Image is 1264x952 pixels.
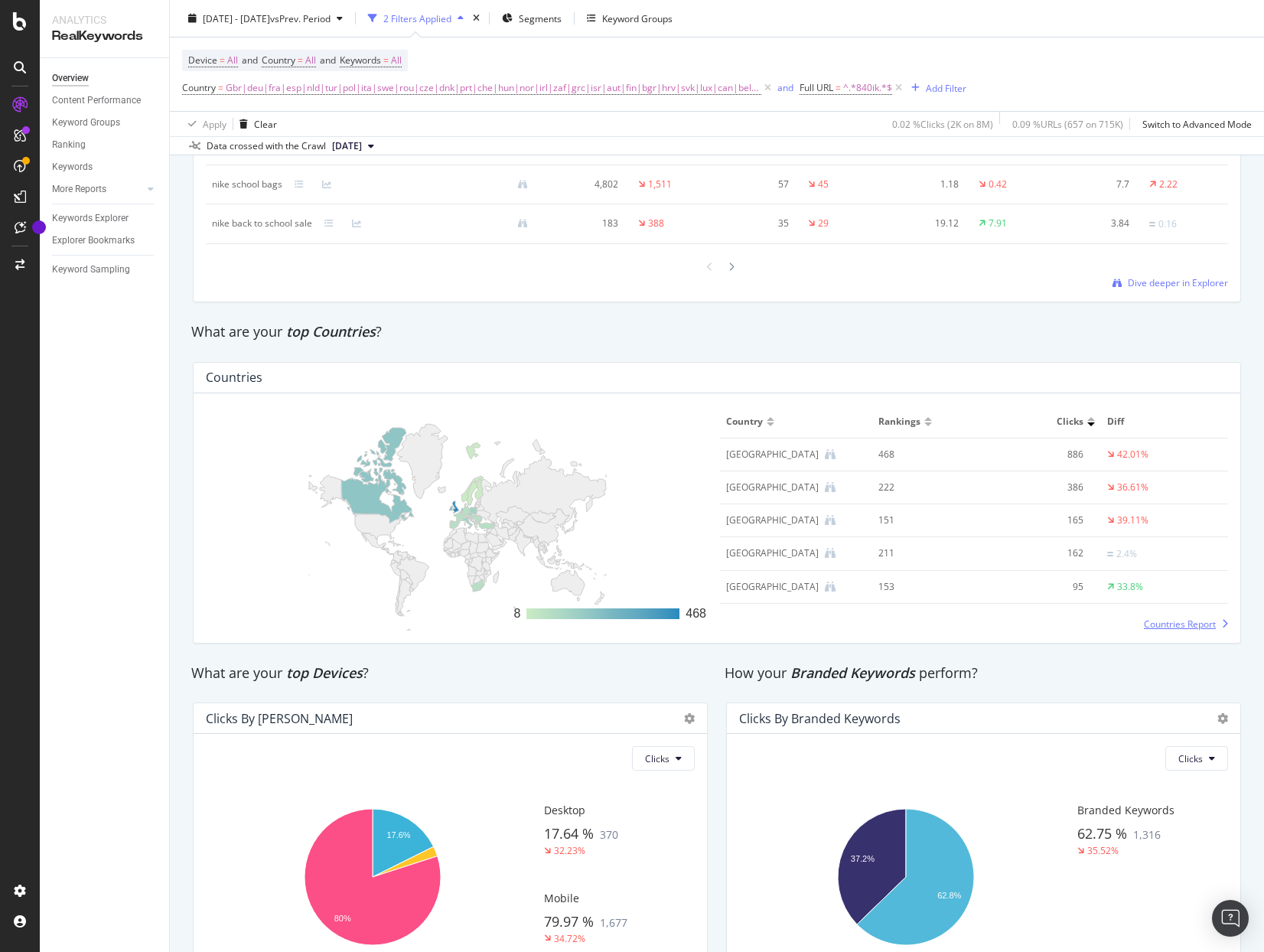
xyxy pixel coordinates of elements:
[1117,448,1148,461] div: 42.01%
[52,93,158,109] a: Content Performance
[1064,217,1129,230] div: 3.84
[1113,276,1228,289] a: Dive deeper in Explorer
[191,663,709,683] div: What are your ?
[894,178,959,191] div: 1.18
[777,81,793,94] div: and
[32,220,46,234] div: Tooltip anchor
[726,415,763,429] span: Country
[52,233,158,249] a: Explorer Bookmarks
[1178,752,1203,765] span: Clicks
[980,448,1083,461] div: 886
[52,181,106,197] div: More Reports
[726,580,819,594] div: Italy
[892,117,993,130] div: 0.02 % Clicks ( 2K on 8M )
[52,210,129,227] div: Keywords Explorer
[851,853,875,862] text: 37.2%
[203,11,270,24] span: [DATE] - [DATE]
[513,605,520,623] div: 8
[554,932,585,945] div: 34.72%
[1107,552,1113,556] img: Equal
[52,137,86,153] div: Ranking
[1077,824,1127,843] span: 62.75 %
[52,262,130,278] div: Keyword Sampling
[552,178,618,191] div: 4,802
[298,54,303,67] span: =
[52,28,157,45] div: RealKeywords
[334,914,351,923] text: 80%
[878,513,959,527] div: 151
[723,217,789,230] div: 35
[182,112,226,136] button: Apply
[1165,746,1228,771] button: Clicks
[212,217,312,230] div: nike back to school sale
[980,546,1083,560] div: 162
[544,912,594,931] span: 79.97 %
[836,81,841,94] span: =
[581,6,679,31] button: Keyword Groups
[52,210,158,227] a: Keywords Explorer
[989,178,1007,191] div: 0.42
[326,137,380,155] button: [DATE]
[218,81,223,94] span: =
[725,663,1243,683] div: How your perform?
[182,6,349,31] button: [DATE] - [DATE]vsPrev. Period
[52,115,158,131] a: Keyword Groups
[391,50,402,71] span: All
[1012,117,1123,130] div: 0.09 % URLs ( 657 on 715K )
[726,481,819,494] div: Canada
[305,50,316,71] span: All
[878,546,959,560] div: 211
[600,915,627,930] span: 1,677
[1116,547,1137,561] div: 2.4%
[878,415,920,429] span: Rankings
[878,481,959,494] div: 222
[632,746,695,771] button: Clicks
[52,93,141,109] div: Content Performance
[1117,513,1148,527] div: 39.11%
[800,81,833,94] span: Full URL
[320,54,336,67] span: and
[790,663,915,682] span: Branded Keywords
[1057,415,1083,429] span: Clicks
[1212,900,1249,937] div: Open Intercom Messenger
[1107,415,1218,429] span: Diff
[233,112,277,136] button: Clear
[1064,178,1129,191] div: 7.7
[544,824,594,843] span: 17.64 %
[905,79,966,97] button: Add Filter
[52,137,158,153] a: Ranking
[206,711,353,726] div: Clicks by [PERSON_NAME]
[1077,803,1174,817] span: Branded Keywords
[937,890,961,899] text: 62.8%
[1144,618,1216,631] span: Countries Report
[262,54,295,67] span: Country
[878,580,959,594] div: 153
[242,54,258,67] span: and
[1158,217,1177,231] div: 0.16
[726,546,819,560] div: Netherlands
[843,77,892,99] span: ^.*840ik.*$
[52,70,89,86] div: Overview
[383,54,389,67] span: =
[554,844,585,857] div: 32.23%
[1133,827,1161,842] span: 1,316
[544,891,579,905] span: Mobile
[818,217,829,230] div: 29
[52,159,93,175] div: Keywords
[777,80,793,95] button: and
[254,117,277,130] div: Clear
[552,217,618,230] div: 183
[220,54,225,67] span: =
[980,513,1083,527] div: 165
[470,11,483,26] div: times
[52,115,120,131] div: Keyword Groups
[1142,117,1252,130] div: Switch to Advanced Mode
[648,178,672,191] div: 1,511
[600,827,618,842] span: 370
[52,233,135,249] div: Explorer Bookmarks
[878,448,959,461] div: 468
[1136,112,1252,136] button: Switch to Advanced Mode
[648,217,664,230] div: 388
[496,6,568,31] button: Segments
[212,178,282,191] div: nike school bags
